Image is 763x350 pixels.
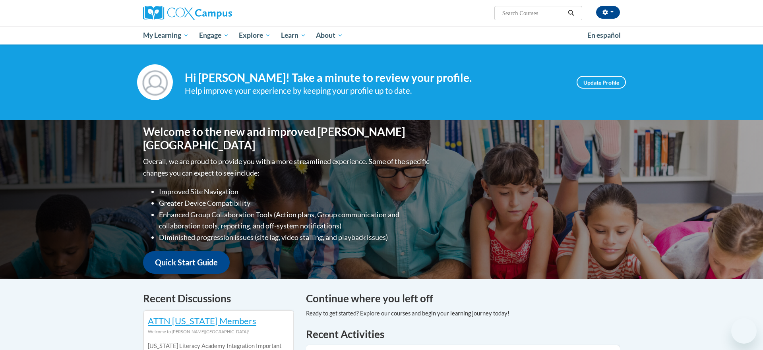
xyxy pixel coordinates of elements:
[143,251,230,274] a: Quick Start Guide
[234,26,276,44] a: Explore
[148,327,289,336] div: Welcome to [PERSON_NAME][GEOGRAPHIC_DATA]!
[138,26,194,44] a: My Learning
[143,6,294,20] a: Cox Campus
[587,31,621,39] span: En español
[194,26,234,44] a: Engage
[596,6,620,19] button: Account Settings
[143,291,294,306] h4: Recent Discussions
[185,84,565,97] div: Help improve your experience by keeping your profile up to date.
[137,64,173,100] img: Profile Image
[199,31,229,40] span: Engage
[159,186,431,197] li: Improved Site Navigation
[565,8,577,18] button: Search
[143,125,431,152] h1: Welcome to the new and improved [PERSON_NAME][GEOGRAPHIC_DATA]
[143,156,431,179] p: Overall, we are proud to provide you with a more streamlined experience. Some of the specific cha...
[582,27,626,44] a: En español
[185,71,565,85] h4: Hi [PERSON_NAME]! Take a minute to review your profile.
[306,291,620,306] h4: Continue where you left off
[316,31,343,40] span: About
[143,31,189,40] span: My Learning
[239,31,271,40] span: Explore
[281,31,306,40] span: Learn
[276,26,311,44] a: Learn
[311,26,349,44] a: About
[159,209,431,232] li: Enhanced Group Collaboration Tools (Action plans, Group communication and collaboration tools, re...
[159,232,431,243] li: Diminished progression issues (site lag, video stalling, and playback issues)
[306,327,620,341] h1: Recent Activities
[502,8,565,18] input: Search Courses
[148,315,256,326] a: ATTN [US_STATE] Members
[131,26,632,44] div: Main menu
[159,197,431,209] li: Greater Device Compatibility
[143,6,232,20] img: Cox Campus
[577,76,626,89] a: Update Profile
[731,318,757,344] iframe: Button to launch messaging window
